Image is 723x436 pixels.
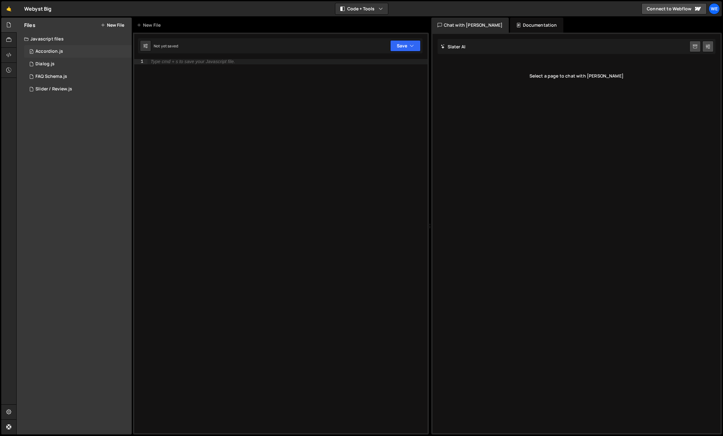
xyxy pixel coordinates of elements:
div: 17149/47351.js [24,45,132,58]
span: 0 [29,50,33,55]
a: 🤙 [1,1,17,16]
div: Javascript files [17,33,132,45]
div: Slider / Review.js [35,86,72,92]
div: 17149/47677.js [24,83,132,95]
h2: Slater AI [441,44,466,50]
div: New File [137,22,163,28]
div: 17149/47355.js [24,70,132,83]
div: 1 [134,59,147,64]
a: Connect to Webflow [641,3,707,14]
div: FAQ Schema.js [35,74,67,79]
button: Code + Tools [335,3,388,14]
a: We [709,3,720,14]
h2: Files [24,22,35,29]
div: Chat with [PERSON_NAME] [431,18,509,33]
div: Dialog.js [35,61,55,67]
div: Webyst Big [24,5,52,13]
div: Accordion.js [35,49,63,54]
div: 17149/47446.js [24,58,132,70]
button: Save [390,40,421,51]
div: Type cmd + s to save your Javascript file. [151,59,235,64]
button: New File [101,23,124,28]
div: Not yet saved [154,43,178,49]
div: Select a page to chat with [PERSON_NAME] [438,63,716,89]
div: Documentation [510,18,563,33]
